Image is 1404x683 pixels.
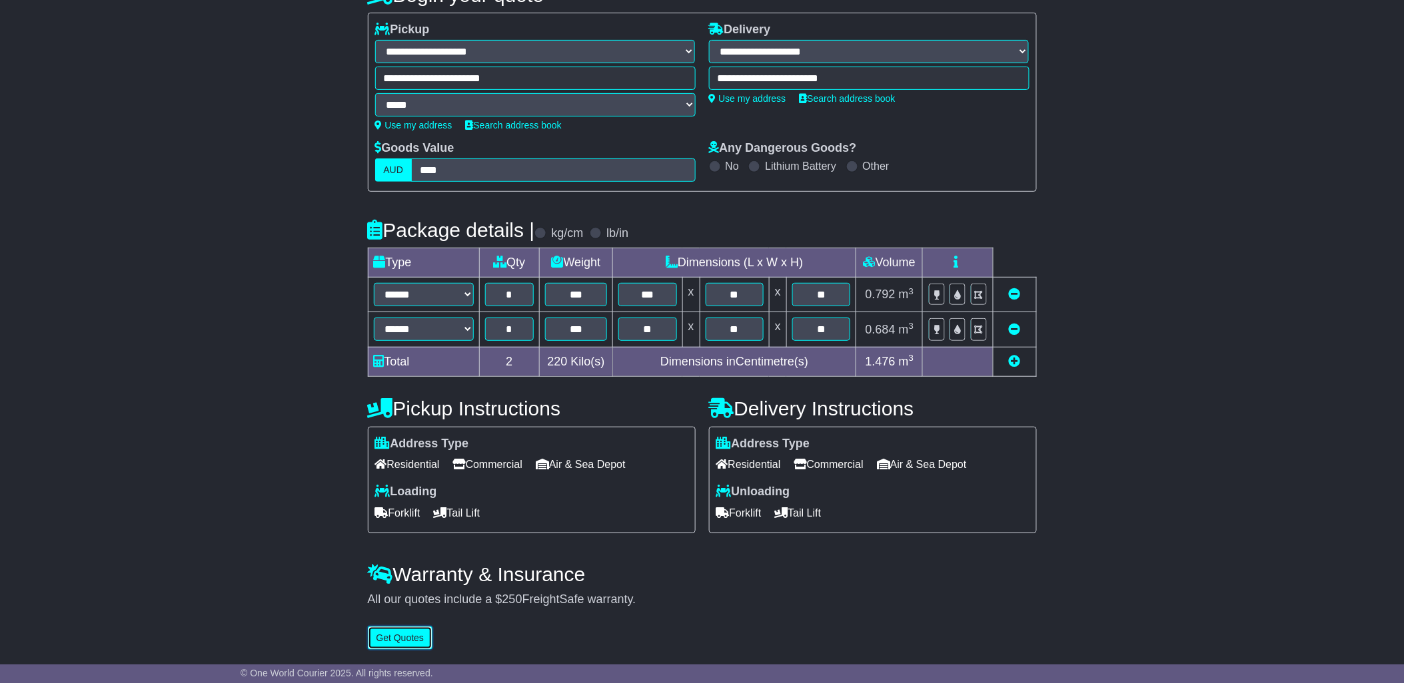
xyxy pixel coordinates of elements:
span: Residential [375,454,440,475]
label: No [726,160,739,172]
td: Total [368,347,479,376]
span: 1.476 [866,355,896,368]
h4: Pickup Instructions [368,397,696,419]
h4: Delivery Instructions [709,397,1037,419]
label: Goods Value [375,141,454,156]
span: m [899,288,914,301]
a: Remove this item [1009,288,1021,301]
label: Lithium Battery [765,160,836,172]
span: Forklift [375,503,420,523]
span: 0.792 [866,288,896,301]
span: © One World Courier 2025. All rights reserved. [241,668,433,678]
span: Air & Sea Depot [877,454,967,475]
label: Address Type [716,437,810,451]
button: Get Quotes [368,626,433,650]
label: Loading [375,485,437,499]
label: Unloading [716,485,790,499]
span: Air & Sea Depot [536,454,626,475]
label: Other [863,160,890,172]
h4: Warranty & Insurance [368,563,1037,585]
td: Kilo(s) [540,347,613,376]
span: m [899,323,914,336]
td: x [769,278,786,312]
td: Weight [540,248,613,278]
td: x [682,278,700,312]
td: Dimensions (L x W x H) [613,248,856,278]
span: m [899,355,914,368]
a: Add new item [1009,355,1021,368]
span: 220 [548,355,568,368]
span: Tail Lift [775,503,822,523]
label: Delivery [709,23,771,37]
sup: 3 [909,286,914,296]
td: 2 [479,347,540,376]
td: Type [368,248,479,278]
label: Any Dangerous Goods? [709,141,857,156]
a: Remove this item [1009,323,1021,336]
sup: 3 [909,353,914,363]
td: x [682,312,700,347]
a: Use my address [709,93,786,104]
a: Search address book [466,120,562,130]
span: Residential [716,454,781,475]
td: Qty [479,248,540,278]
h4: Package details | [368,219,535,241]
td: x [769,312,786,347]
label: Address Type [375,437,469,451]
span: Commercial [794,454,864,475]
td: Dimensions in Centimetre(s) [613,347,856,376]
a: Search address book [800,93,896,104]
span: Forklift [716,503,762,523]
span: Commercial [453,454,522,475]
span: 0.684 [866,323,896,336]
label: lb/in [606,226,628,241]
label: Pickup [375,23,430,37]
td: Volume [856,248,923,278]
span: Tail Lift [434,503,480,523]
div: All our quotes include a $ FreightSafe warranty. [368,592,1037,607]
sup: 3 [909,321,914,331]
a: Use my address [375,120,452,130]
span: 250 [502,592,522,606]
label: kg/cm [551,226,583,241]
label: AUD [375,158,412,182]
